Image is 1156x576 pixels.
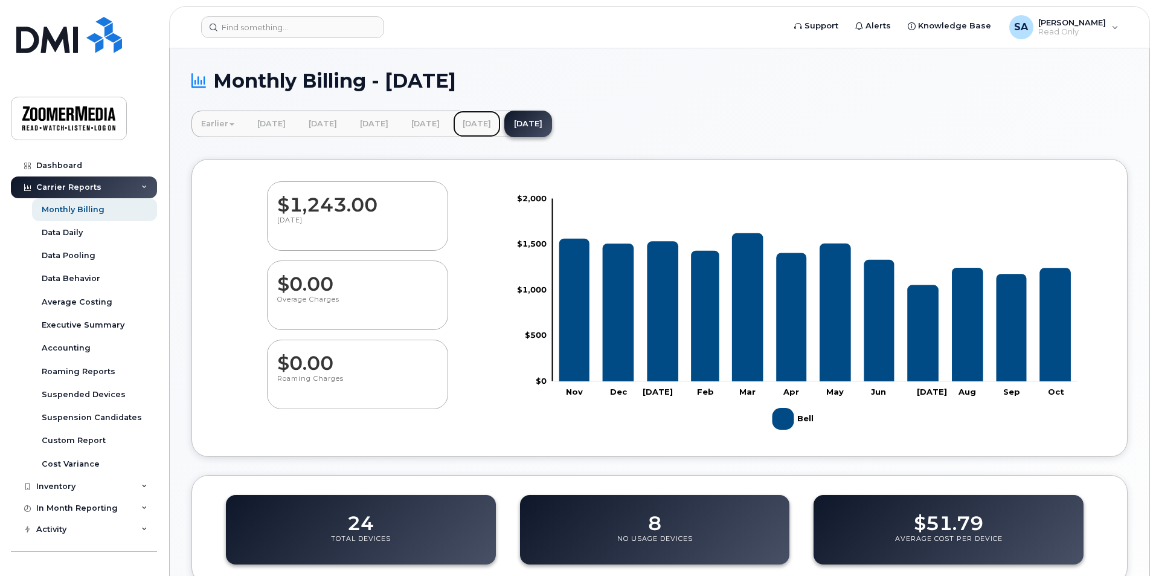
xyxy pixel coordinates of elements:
[772,403,817,435] g: Bell
[871,386,886,396] tspan: Jun
[958,386,976,396] tspan: Aug
[402,111,449,137] a: [DATE]
[191,111,244,137] a: Earlier
[277,295,438,317] p: Overage Charges
[559,233,1071,381] g: Bell
[504,111,552,137] a: [DATE]
[350,111,398,137] a: [DATE]
[617,534,693,556] p: No Usage Devices
[277,340,438,374] dd: $0.00
[917,386,947,396] tspan: [DATE]
[299,111,347,137] a: [DATE]
[277,261,438,295] dd: $0.00
[517,239,547,248] tspan: $1,500
[1048,386,1064,396] tspan: Oct
[191,70,1128,91] h1: Monthly Billing - [DATE]
[277,182,438,216] dd: $1,243.00
[697,386,714,396] tspan: Feb
[453,111,501,137] a: [DATE]
[783,386,799,396] tspan: Apr
[248,111,295,137] a: [DATE]
[517,193,547,202] tspan: $2,000
[277,374,438,396] p: Roaming Charges
[331,534,391,556] p: Total Devices
[517,193,1077,434] g: Chart
[772,403,817,435] g: Legend
[1003,386,1020,396] tspan: Sep
[277,216,438,238] p: [DATE]
[643,386,673,396] tspan: [DATE]
[566,386,583,396] tspan: Nov
[826,386,844,396] tspan: May
[347,500,374,534] dd: 24
[610,386,628,396] tspan: Dec
[517,284,547,294] tspan: $1,000
[525,330,547,340] tspan: $500
[536,375,547,385] tspan: $0
[914,500,983,534] dd: $51.79
[739,386,756,396] tspan: Mar
[648,500,661,534] dd: 8
[895,534,1003,556] p: Average Cost Per Device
